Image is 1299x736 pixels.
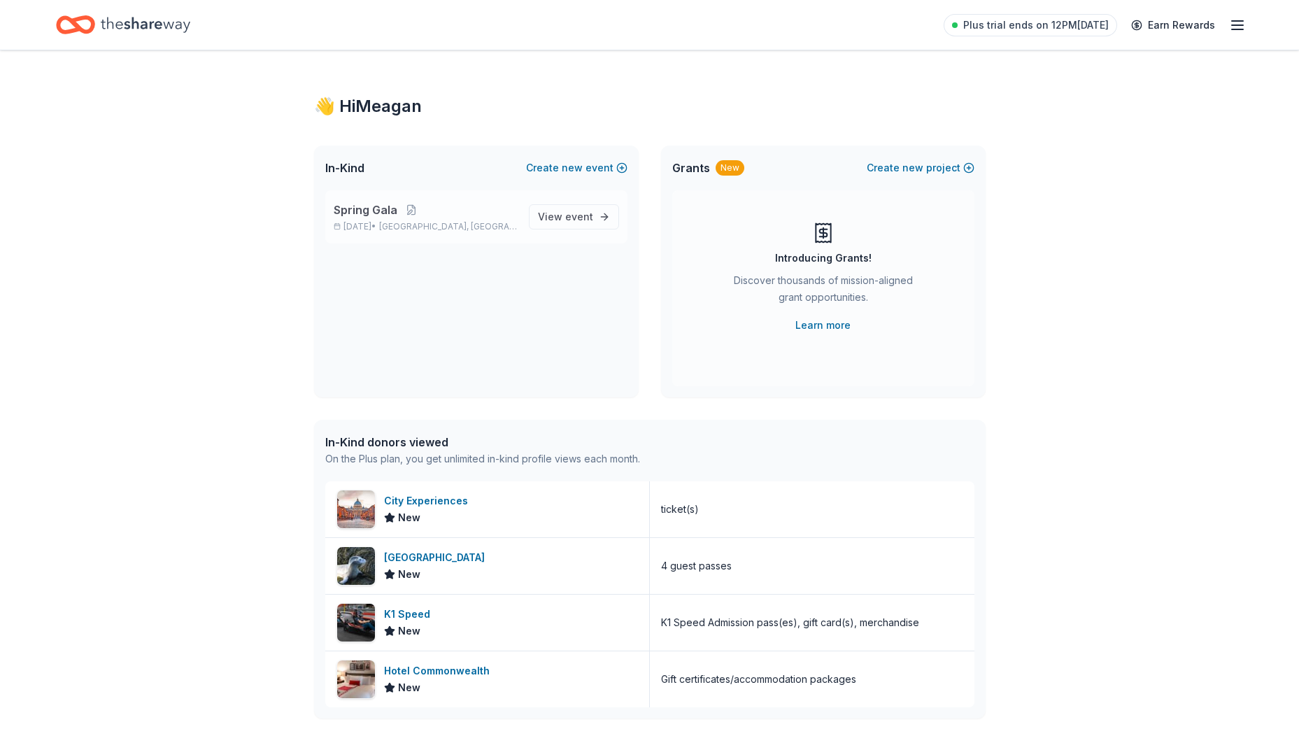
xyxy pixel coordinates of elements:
p: [DATE] • [334,221,518,232]
span: New [398,679,420,696]
span: [GEOGRAPHIC_DATA], [GEOGRAPHIC_DATA] [379,221,517,232]
div: 4 guest passes [661,558,732,574]
button: Createnewevent [526,160,627,176]
span: View [538,208,593,225]
a: Home [56,8,190,41]
a: Earn Rewards [1123,13,1223,38]
img: Image for Hotel Commonwealth [337,660,375,698]
div: In-Kind donors viewed [325,434,640,451]
div: 👋 Hi Meagan [314,95,986,118]
div: Introducing Grants! [775,250,872,267]
a: View event [529,204,619,229]
span: New [398,623,420,639]
div: New [716,160,744,176]
span: event [565,211,593,222]
img: Image for Seacoast Science Center [337,547,375,585]
span: New [398,509,420,526]
span: new [902,160,923,176]
span: Spring Gala [334,201,397,218]
img: Image for K1 Speed [337,604,375,642]
a: Plus trial ends on 12PM[DATE] [944,14,1117,36]
span: new [562,160,583,176]
div: Hotel Commonwealth [384,663,495,679]
a: Learn more [795,317,851,334]
div: ticket(s) [661,501,699,518]
span: New [398,566,420,583]
div: Discover thousands of mission-aligned grant opportunities. [728,272,918,311]
div: On the Plus plan, you get unlimited in-kind profile views each month. [325,451,640,467]
div: Gift certificates/accommodation packages [661,671,856,688]
span: Grants [672,160,710,176]
div: [GEOGRAPHIC_DATA] [384,549,490,566]
div: K1 Speed [384,606,436,623]
div: K1 Speed Admission pass(es), gift card(s), merchandise [661,614,919,631]
img: Image for City Experiences [337,490,375,528]
span: Plus trial ends on 12PM[DATE] [963,17,1109,34]
span: In-Kind [325,160,364,176]
div: City Experiences [384,493,474,509]
button: Createnewproject [867,160,974,176]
